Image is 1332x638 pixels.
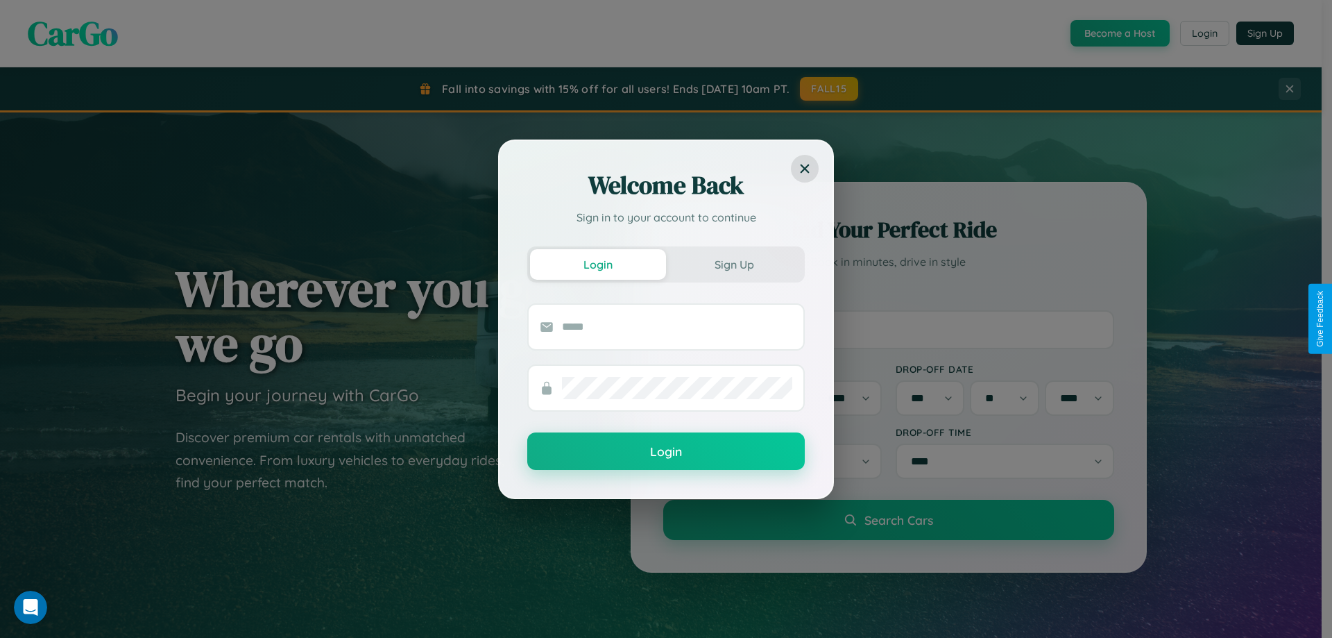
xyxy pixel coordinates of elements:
[14,591,47,624] iframe: Intercom live chat
[1315,291,1325,347] div: Give Feedback
[527,209,805,226] p: Sign in to your account to continue
[530,249,666,280] button: Login
[527,169,805,202] h2: Welcome Back
[666,249,802,280] button: Sign Up
[527,433,805,470] button: Login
